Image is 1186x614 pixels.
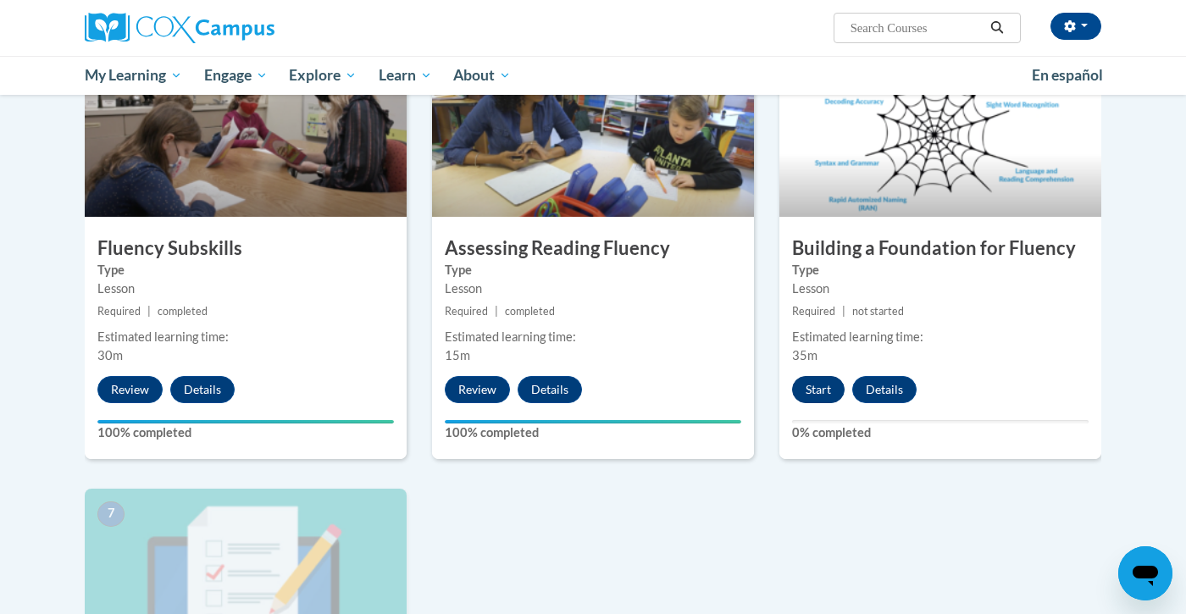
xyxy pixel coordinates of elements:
[97,423,394,442] label: 100% completed
[849,18,984,38] input: Search Courses
[445,376,510,403] button: Review
[97,501,125,527] span: 7
[792,328,1089,346] div: Estimated learning time:
[984,18,1010,38] button: Search
[1032,66,1103,84] span: En español
[495,305,498,318] span: |
[289,65,357,86] span: Explore
[779,235,1101,262] h3: Building a Foundation for Fluency
[193,56,279,95] a: Engage
[97,328,394,346] div: Estimated learning time:
[368,56,443,95] a: Learn
[97,279,394,298] div: Lesson
[453,65,511,86] span: About
[792,305,835,318] span: Required
[204,65,268,86] span: Engage
[779,47,1101,217] img: Course Image
[1118,546,1172,600] iframe: Button to launch messaging window
[445,348,470,362] span: 15m
[97,305,141,318] span: Required
[147,305,151,318] span: |
[59,56,1127,95] div: Main menu
[852,305,904,318] span: not started
[85,65,182,86] span: My Learning
[792,261,1089,279] label: Type
[852,376,917,403] button: Details
[85,235,407,262] h3: Fluency Subskills
[278,56,368,95] a: Explore
[97,348,123,362] span: 30m
[443,56,523,95] a: About
[97,376,163,403] button: Review
[158,305,208,318] span: completed
[74,56,193,95] a: My Learning
[379,65,432,86] span: Learn
[85,47,407,217] img: Course Image
[445,420,741,423] div: Your progress
[445,328,741,346] div: Estimated learning time:
[97,261,394,279] label: Type
[85,13,274,43] img: Cox Campus
[1021,58,1114,93] a: En español
[792,348,817,362] span: 35m
[445,261,741,279] label: Type
[445,423,741,442] label: 100% completed
[97,420,394,423] div: Your progress
[792,279,1089,298] div: Lesson
[505,305,555,318] span: completed
[792,423,1089,442] label: 0% completed
[445,279,741,298] div: Lesson
[85,13,407,43] a: Cox Campus
[842,305,845,318] span: |
[432,235,754,262] h3: Assessing Reading Fluency
[432,47,754,217] img: Course Image
[1050,13,1101,40] button: Account Settings
[518,376,582,403] button: Details
[792,376,845,403] button: Start
[445,305,488,318] span: Required
[170,376,235,403] button: Details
